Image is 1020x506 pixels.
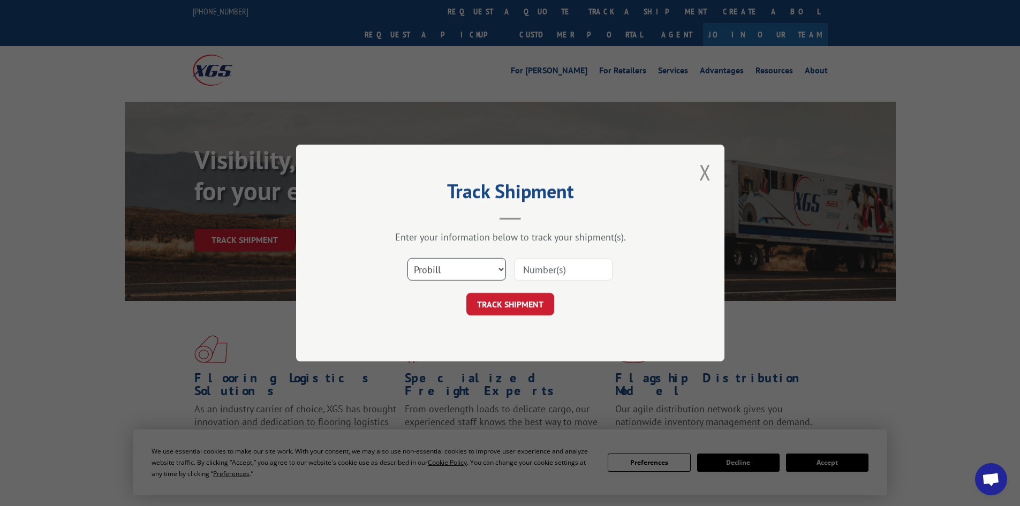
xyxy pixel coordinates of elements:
div: Enter your information below to track your shipment(s). [350,231,671,243]
button: Close modal [699,158,711,186]
button: TRACK SHIPMENT [466,293,554,315]
div: Open chat [975,463,1007,495]
h2: Track Shipment [350,184,671,204]
input: Number(s) [514,258,613,281]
